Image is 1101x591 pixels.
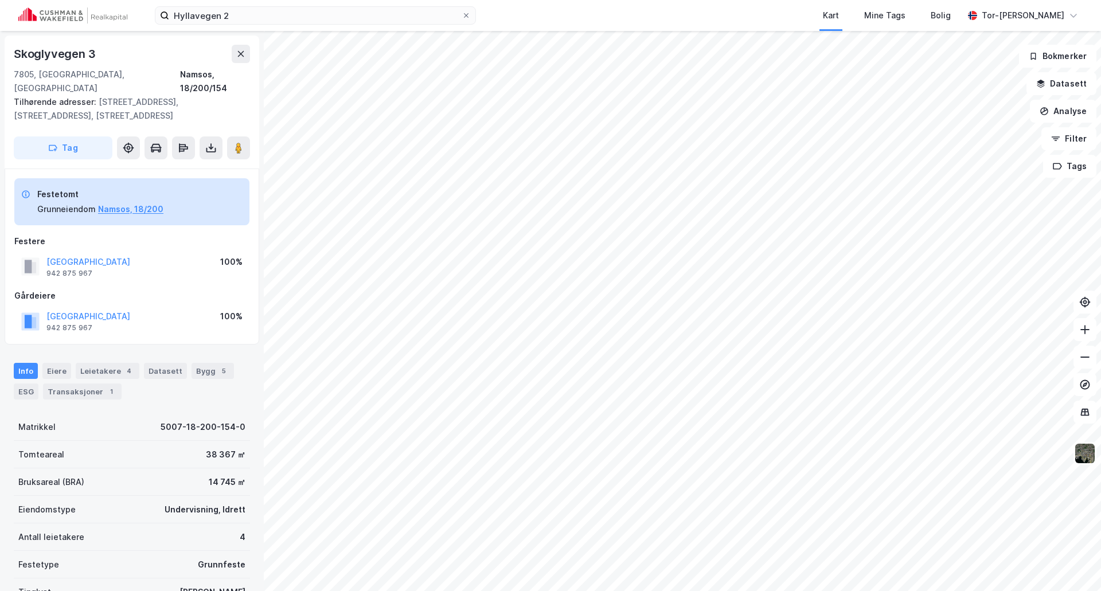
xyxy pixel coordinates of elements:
[220,255,243,269] div: 100%
[180,68,250,95] div: Namsos, 18/200/154
[931,9,951,22] div: Bolig
[18,420,56,434] div: Matrikkel
[18,503,76,516] div: Eiendomstype
[169,7,462,24] input: Søk på adresse, matrikkel, gårdeiere, leietakere eller personer
[218,365,229,377] div: 5
[1030,100,1096,123] button: Analyse
[46,269,92,278] div: 942 875 967
[240,530,245,544] div: 4
[823,9,839,22] div: Kart
[161,420,245,434] div: 5007-18-200-154-0
[123,365,135,377] div: 4
[76,363,139,379] div: Leietakere
[198,558,245,572] div: Grunnfeste
[18,530,84,544] div: Antall leietakere
[106,386,117,397] div: 1
[14,136,112,159] button: Tag
[42,363,71,379] div: Eiere
[14,95,241,123] div: [STREET_ADDRESS], [STREET_ADDRESS], [STREET_ADDRESS]
[1041,127,1096,150] button: Filter
[220,310,243,323] div: 100%
[192,363,234,379] div: Bygg
[209,475,245,489] div: 14 745 ㎡
[1043,155,1096,178] button: Tags
[14,97,99,107] span: Tilhørende adresser:
[18,558,59,572] div: Festetype
[165,503,245,516] div: Undervisning, Idrett
[14,45,97,63] div: Skoglyvegen 3
[18,448,64,461] div: Tomteareal
[14,383,38,400] div: ESG
[37,187,163,201] div: Festetomt
[14,234,249,248] div: Festere
[18,7,127,24] img: cushman-wakefield-realkapital-logo.202ea83816669bd177139c58696a8fa1.svg
[98,202,163,216] button: Namsos, 18/200
[14,289,249,303] div: Gårdeiere
[1019,45,1096,68] button: Bokmerker
[1026,72,1096,95] button: Datasett
[982,9,1064,22] div: Tor-[PERSON_NAME]
[14,363,38,379] div: Info
[14,68,180,95] div: 7805, [GEOGRAPHIC_DATA], [GEOGRAPHIC_DATA]
[206,448,245,461] div: 38 367 ㎡
[144,363,187,379] div: Datasett
[1074,443,1096,464] img: 9k=
[43,383,122,400] div: Transaksjoner
[37,202,96,216] div: Grunneiendom
[18,475,84,489] div: Bruksareal (BRA)
[864,9,905,22] div: Mine Tags
[46,323,92,332] div: 942 875 967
